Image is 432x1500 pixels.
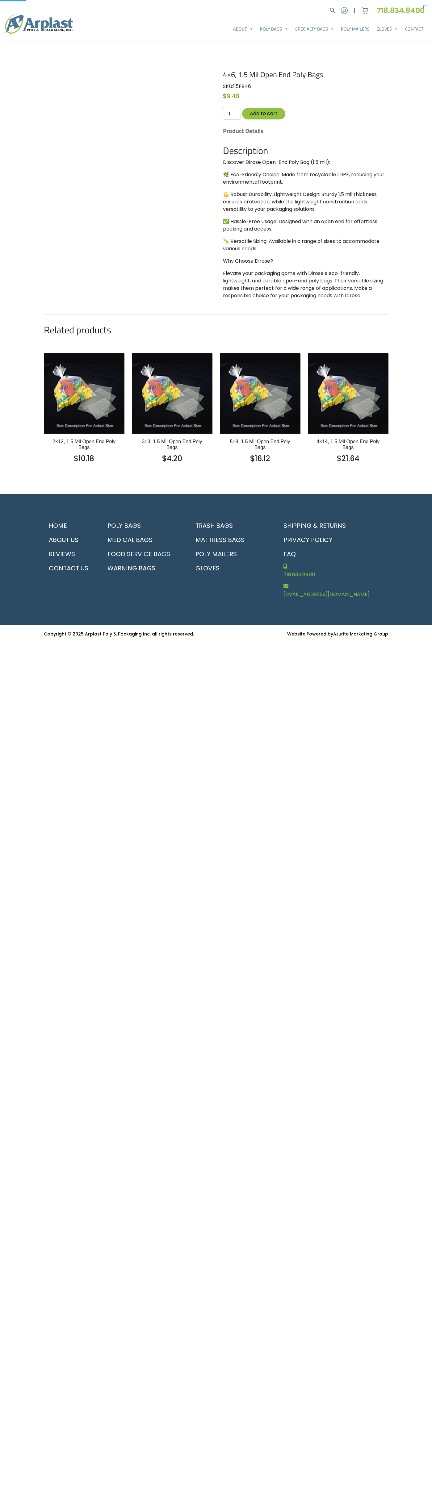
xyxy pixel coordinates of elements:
img: 2x12, 1.5 Mil Open End Poly Bags [44,353,124,434]
span: SKU: [223,83,251,90]
h2: 2×12, 1.5 Mil Open End Poly Bags [49,439,120,450]
span: $ [162,453,167,464]
a: Poly Mailers [338,23,373,35]
small: Website Powered by [287,631,388,637]
bdi: 21.64 [337,453,359,464]
bdi: 4.20 [162,453,182,464]
a: 2×12, 1.5 Mil Open End Poly Bags $10.18 [49,439,120,464]
a: 3×3, 1.5 Mil Open End Poly Bags $4.20 [137,439,208,464]
a: Privacy Policy [279,533,388,547]
span: $ [337,453,342,464]
a: Shipping & Returns [279,519,388,533]
span: $ [74,453,78,464]
span: $ [250,453,255,464]
a: Azurite Marketing Group [333,631,388,637]
h5: Product Details [223,127,388,135]
a: Home [44,519,95,533]
h1: 4×6, 1.5 Mil Open End Poly Bags [223,70,388,79]
a: FAQ [279,547,388,561]
a: Poly Mailers [191,547,271,561]
a: Reviews [44,547,95,561]
h2: 4×14, 1.5 Mil Open End Poly Bags [313,439,384,450]
span: 1.5FB46 [233,83,251,90]
p: 💪 Robust Durability, Lightweight Design: Sturdy 1.5 mil thickness ensures protection, while the l... [223,191,388,213]
small: Copyright © 2025 Arplast Poly & Packaging Inc, all rights reserved. [44,631,194,637]
p: Elevate your packaging game with Dirose’s eco-friendly, lightweight, and durable open-end poly ba... [223,270,388,299]
bdi: 10.18 [74,453,94,464]
a: 4×14, 1.5 Mil Open End Poly Bags $21.64 [313,439,384,464]
a: Trash Bags [191,519,271,533]
a: Poly Bags [257,23,291,35]
a: Medical Bags [103,533,183,547]
a: Food Service Bags [103,547,183,561]
img: 4x6, 1.5 Mil Open End Poly Bags [44,70,209,235]
p: Discover Dirose Open-End Poly Bag (1.5 mil): [223,159,388,166]
a: 718.834.8400 [377,5,427,15]
bdi: 9.48 [223,92,239,100]
h2: Description [223,145,388,156]
p: ✅ Hassle-Free Usage: Designed with an open end for effortless packing and access. [223,218,388,233]
bdi: 16.12 [250,453,270,464]
a: 718.834.8400 [279,561,388,581]
img: 5x8, 1.5 Mil Open End Poly Bags [220,353,300,434]
a: Gloves [191,561,271,575]
a: 5×8, 1.5 Mil Open End Poly Bags $16.12 [225,439,296,464]
h2: Related products [44,324,388,336]
span: $ [223,92,227,100]
a: About Us [44,533,95,547]
a: Mattress Bags [191,533,271,547]
img: 4x14, 1.5 Mil Open End Poly Bags [308,353,388,434]
a: Contact Us [44,561,95,575]
p: 🌿 Eco-Friendly Choice: Made from recyclable LDPE, reducing your environmental footprint. [223,171,388,186]
h2: 5×8, 1.5 Mil Open End Poly Bags [225,439,296,450]
img: 3x3, 1.5 Mil Open End Poly Bags [132,353,212,434]
a: Poly Bags [103,519,183,533]
p: Why Choose Dirose? [223,257,388,265]
p: 📏 Versatile Sizing: Available in a range of sizes to accommodate various needs. [223,238,388,252]
a: About [230,23,257,35]
a: Specialty Bags [292,23,338,35]
a: Gloves [373,23,401,35]
input: Qty [223,108,241,120]
h2: 3×3, 1.5 Mil Open End Poly Bags [137,439,208,450]
button: Add to cart [242,108,285,119]
a: Contact [402,23,427,35]
a: Warning Bags [103,561,183,575]
img: logo [5,14,73,34]
span: | [354,7,355,14]
a: [EMAIL_ADDRESS][DOMAIN_NAME] [279,581,388,601]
